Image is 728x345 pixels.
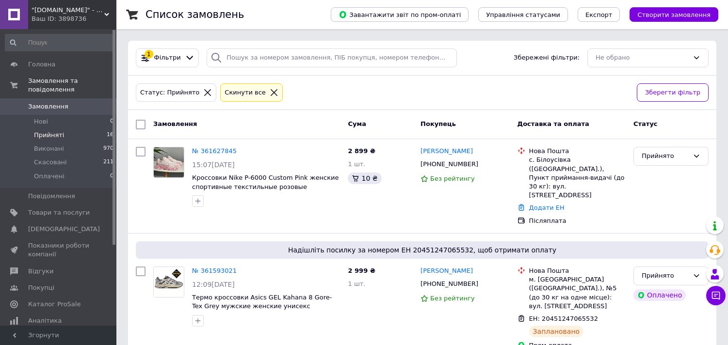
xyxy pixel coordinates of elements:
[514,53,580,63] span: Збережені фільтри:
[478,7,568,22] button: Управління статусами
[529,326,584,337] div: Заплановано
[103,158,113,167] span: 211
[34,158,67,167] span: Скасовані
[529,147,626,156] div: Нова Пошта
[518,120,589,127] span: Доставка та оплата
[331,7,469,22] button: Завантажити звіт по пром-оплаті
[529,156,626,200] div: с. Білоусівка ([GEOGRAPHIC_DATA].), Пункт приймання-видачі (до 30 кг): вул. [STREET_ADDRESS]
[192,281,235,288] span: 12:09[DATE]
[348,120,366,127] span: Cума
[154,267,184,297] img: Фото товару
[107,131,113,140] span: 16
[633,289,686,301] div: Оплачено
[28,316,62,325] span: Аналітика
[223,88,268,98] div: Cкинути все
[28,267,53,276] span: Відгуки
[140,245,705,255] span: Надішліть посилку за номером ЕН 20451247065532, щоб отримати оплату
[154,53,181,63] span: Фільтри
[28,300,81,309] span: Каталог ProSale
[5,34,114,51] input: Пошук
[192,267,237,274] a: № 361593021
[645,88,700,98] span: Зберегти фільтр
[421,267,473,276] a: [PERSON_NAME]
[192,174,339,199] a: Кроссовки Nike P-6000 Custom Pink женские спортивные текстильные розовые кастомные уникальные Най...
[630,7,718,22] button: Створити замовлення
[706,286,726,305] button: Чат з покупцем
[529,275,626,311] div: м. [GEOGRAPHIC_DATA] ([GEOGRAPHIC_DATA].), №5 (до 30 кг на одне місце): вул. [STREET_ADDRESS]
[637,11,711,18] span: Створити замовлення
[32,15,116,23] div: Ваш ID: 3898736
[145,50,153,59] div: 1
[419,158,480,171] div: [PHONE_NUMBER]
[421,120,456,127] span: Покупець
[348,160,365,168] span: 1 шт.
[486,11,560,18] span: Управління статусами
[585,11,613,18] span: Експорт
[430,295,475,302] span: Без рейтингу
[34,117,48,126] span: Нові
[430,175,475,182] span: Без рейтингу
[28,102,68,111] span: Замовлення
[138,88,201,98] div: Статус: Прийнято
[28,77,116,94] span: Замовлення та повідомлення
[348,267,375,274] span: 2 999 ₴
[28,283,54,292] span: Покупці
[192,147,237,155] a: № 361627845
[110,172,113,181] span: 0
[34,172,65,181] span: Оплачені
[596,53,689,63] div: Не обрано
[103,144,113,153] span: 970
[633,120,658,127] span: Статус
[28,208,90,217] span: Товари та послуги
[207,48,457,67] input: Пошук за номером замовлення, ПІБ покупця, номером телефону, Email, номером накладної
[419,278,480,290] div: [PHONE_NUMBER]
[154,147,184,177] img: Фото товару
[529,217,626,225] div: Післяплата
[620,11,718,18] a: Створити замовлення
[153,267,184,298] a: Фото товару
[32,6,104,15] span: "Sistore.com.ua" - Інтернет-магазин
[28,192,75,201] span: Повідомлення
[642,151,689,161] div: Прийнято
[110,117,113,126] span: 0
[348,147,375,155] span: 2 899 ₴
[642,271,689,281] div: Прийнято
[28,225,100,234] span: [DEMOGRAPHIC_DATA]
[637,83,709,102] button: Зберегти фільтр
[348,280,365,287] span: 1 шт.
[34,144,64,153] span: Виконані
[28,241,90,259] span: Показники роботи компанії
[529,204,565,211] a: Додати ЕН
[153,120,197,127] span: Замовлення
[421,147,473,156] a: [PERSON_NAME]
[153,147,184,178] a: Фото товару
[146,9,244,20] h1: Список замовлень
[529,315,598,322] span: ЕН: 20451247065532
[339,10,461,19] span: Завантажити звіт по пром-оплаті
[578,7,620,22] button: Експорт
[529,267,626,275] div: Нова Пошта
[348,172,381,184] div: 10 ₴
[28,60,55,69] span: Головна
[192,161,235,169] span: 15:07[DATE]
[192,294,332,319] a: Термо кроссовки Asics GEL Kahana 8 Gore-Tex Grey мужские женские унисекс водостойкие серые Асикс ...
[34,131,64,140] span: Прийняті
